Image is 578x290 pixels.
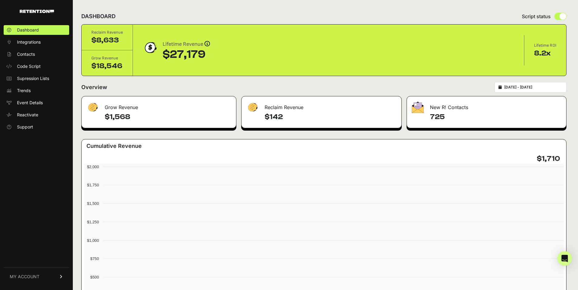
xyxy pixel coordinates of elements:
img: fa-dollar-13500eef13a19c4ab2b9ed9ad552e47b0d9fc28b02b83b90ba0e00f96d6372e9.png [86,102,99,113]
span: Support [17,124,33,130]
a: Integrations [4,37,69,47]
text: $750 [90,256,99,261]
a: Reactivate [4,110,69,120]
a: Support [4,122,69,132]
span: Reactivate [17,112,38,118]
h3: Cumulative Revenue [86,142,142,150]
text: $1,500 [87,201,99,206]
img: Retention.com [20,10,54,13]
span: MY ACCOUNT [10,274,39,280]
span: Script status [522,13,551,20]
text: $1,250 [87,220,99,224]
h2: Overview [81,83,107,92]
a: Supression Lists [4,74,69,83]
a: Event Details [4,98,69,108]
span: Dashboard [17,27,39,33]
div: New R! Contacts [407,96,566,115]
h4: $1,568 [105,112,231,122]
span: Supression Lists [17,75,49,82]
span: Contacts [17,51,35,57]
text: $500 [90,275,99,279]
h4: 725 [430,112,561,122]
div: Open Intercom Messenger [557,251,572,266]
a: MY ACCOUNT [4,267,69,286]
div: $27,179 [163,48,210,61]
a: Code Script [4,62,69,71]
img: fa-envelope-19ae18322b30453b285274b1b8af3d052b27d846a4fbe8435d1a52b978f639a2.png [412,102,424,113]
h4: $1,710 [537,154,560,164]
text: $2,000 [87,165,99,169]
span: Event Details [17,100,43,106]
text: $1,750 [87,183,99,187]
div: Grow Revenue [82,96,236,115]
div: Reclaim Revenue [91,29,123,35]
text: $1,000 [87,238,99,243]
span: Trends [17,88,31,94]
div: Lifetime Revenue [163,40,210,48]
div: Lifetime ROI [534,42,556,48]
img: fa-dollar-13500eef13a19c4ab2b9ed9ad552e47b0d9fc28b02b83b90ba0e00f96d6372e9.png [246,102,259,113]
a: Contacts [4,49,69,59]
h4: $142 [265,112,397,122]
img: dollar-coin-05c43ed7efb7bc0c12610022525b4bbbb207c7efeef5aecc26f025e68dcafac9.png [143,40,158,55]
div: Reclaim Revenue [242,96,401,115]
span: Integrations [17,39,41,45]
a: Trends [4,86,69,95]
div: Grow Revenue [91,55,123,61]
div: 8.2x [534,48,556,58]
h2: DASHBOARD [81,12,116,21]
div: $18,546 [91,61,123,71]
a: Dashboard [4,25,69,35]
span: Code Script [17,63,41,69]
div: $8,633 [91,35,123,45]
